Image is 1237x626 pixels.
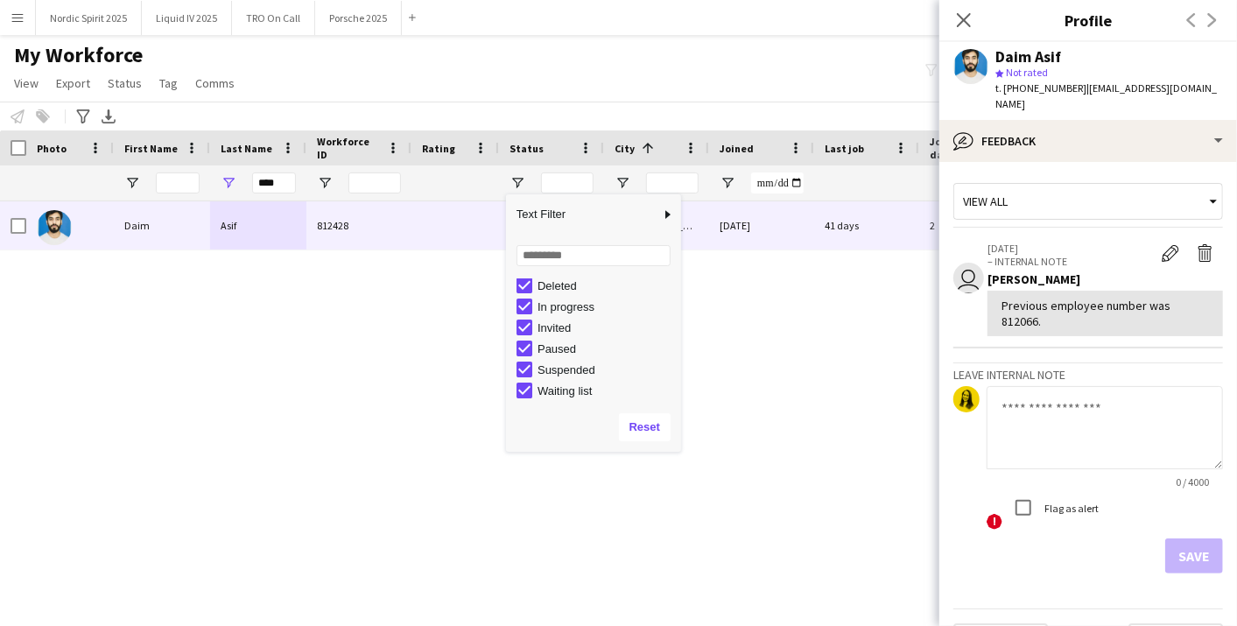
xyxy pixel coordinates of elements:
[538,300,676,313] div: In progress
[210,201,306,250] div: Asif
[98,106,119,127] app-action-btn: Export XLSX
[1002,298,1209,329] div: Previous employee number was 812066.
[619,413,671,441] button: Reset
[751,172,804,193] input: Joined Filter Input
[538,342,676,355] div: Paused
[538,279,676,292] div: Deleted
[1162,475,1223,489] span: 0 / 4000
[422,142,455,155] span: Rating
[919,201,1033,250] div: 2
[317,175,333,191] button: Open Filter Menu
[538,363,676,376] div: Suspended
[541,172,594,193] input: Status Filter Input
[720,142,754,155] span: Joined
[221,142,272,155] span: Last Name
[142,1,232,35] button: Liquid IV 2025
[506,200,660,229] span: Text Filter
[506,170,681,401] div: Filter List
[101,72,149,95] a: Status
[709,201,814,250] div: [DATE]
[646,172,699,193] input: City Filter Input
[995,49,1061,65] div: Daim Asif
[987,514,1002,530] span: !
[124,175,140,191] button: Open Filter Menu
[37,210,72,245] img: Daim Asif
[987,242,1153,255] p: [DATE]
[14,42,143,68] span: My Workforce
[963,193,1008,209] span: View all
[939,120,1237,162] div: Feedback
[221,175,236,191] button: Open Filter Menu
[195,75,235,91] span: Comms
[159,75,178,91] span: Tag
[73,106,94,127] app-action-btn: Advanced filters
[306,201,411,250] div: 812428
[315,1,402,35] button: Porsche 2025
[930,135,1002,161] span: Jobs (last 90 days)
[252,172,296,193] input: Last Name Filter Input
[348,172,401,193] input: Workforce ID Filter Input
[124,142,178,155] span: First Name
[538,321,676,334] div: Invited
[114,201,210,250] div: Daim
[506,194,681,452] div: Column Filter
[152,72,185,95] a: Tag
[517,245,671,266] input: Search filter values
[49,72,97,95] a: Export
[510,175,525,191] button: Open Filter Menu
[814,201,919,250] div: 41 days
[987,271,1223,287] div: [PERSON_NAME]
[615,142,635,155] span: City
[37,142,67,155] span: Photo
[953,367,1223,383] h3: Leave internal note
[156,172,200,193] input: First Name Filter Input
[720,175,735,191] button: Open Filter Menu
[232,1,315,35] button: TRO On Call
[14,75,39,91] span: View
[615,175,630,191] button: Open Filter Menu
[36,1,142,35] button: Nordic Spirit 2025
[995,81,1086,95] span: t. [PHONE_NUMBER]
[510,142,544,155] span: Status
[317,135,380,161] span: Workforce ID
[825,142,864,155] span: Last job
[987,255,1153,268] p: – INTERNAL NOTE
[538,384,676,397] div: Waiting list
[939,9,1237,32] h3: Profile
[995,81,1217,110] span: | [EMAIL_ADDRESS][DOMAIN_NAME]
[188,72,242,95] a: Comms
[1041,502,1099,515] label: Flag as alert
[108,75,142,91] span: Status
[7,72,46,95] a: View
[56,75,90,91] span: Export
[1006,66,1048,79] span: Not rated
